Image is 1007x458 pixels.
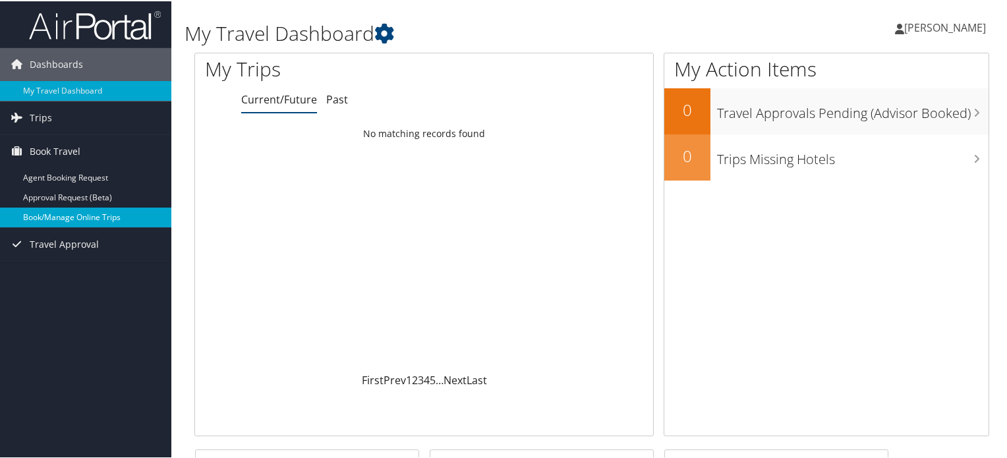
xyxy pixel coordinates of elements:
[418,372,424,386] a: 3
[195,121,653,144] td: No matching records found
[362,372,384,386] a: First
[664,98,710,120] h2: 0
[406,372,412,386] a: 1
[30,227,99,260] span: Travel Approval
[30,100,52,133] span: Trips
[29,9,161,40] img: airportal-logo.png
[436,372,444,386] span: …
[30,134,80,167] span: Book Travel
[241,91,317,105] a: Current/Future
[444,372,467,386] a: Next
[717,96,989,121] h3: Travel Approvals Pending (Advisor Booked)
[30,47,83,80] span: Dashboards
[664,54,989,82] h1: My Action Items
[384,372,406,386] a: Prev
[205,54,453,82] h1: My Trips
[904,19,986,34] span: [PERSON_NAME]
[326,91,348,105] a: Past
[717,142,989,167] h3: Trips Missing Hotels
[895,7,999,46] a: [PERSON_NAME]
[664,87,989,133] a: 0Travel Approvals Pending (Advisor Booked)
[185,18,728,46] h1: My Travel Dashboard
[664,133,989,179] a: 0Trips Missing Hotels
[467,372,487,386] a: Last
[424,372,430,386] a: 4
[430,372,436,386] a: 5
[664,144,710,166] h2: 0
[412,372,418,386] a: 2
